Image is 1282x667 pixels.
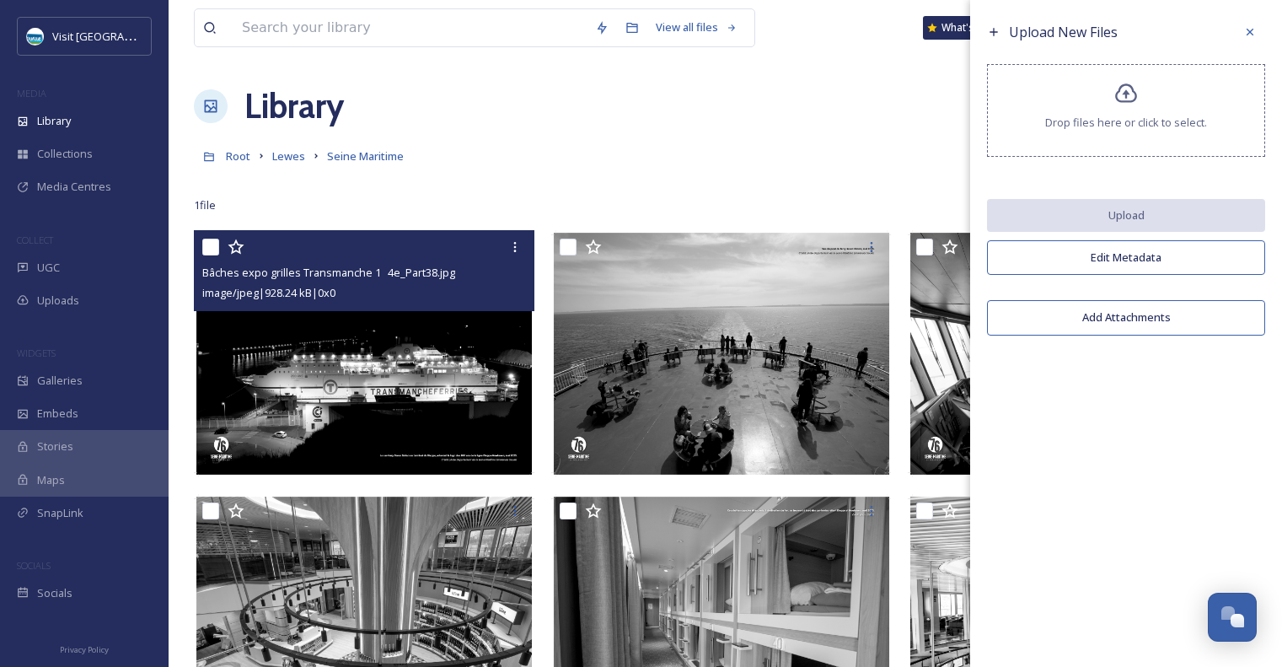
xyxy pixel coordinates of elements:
[272,146,305,166] a: Lewes
[52,28,314,44] span: Visit [GEOGRAPHIC_DATA] and [GEOGRAPHIC_DATA]
[17,234,53,246] span: COLLECT
[37,146,93,162] span: Collections
[1009,23,1118,41] span: Upload New Files
[37,472,65,488] span: Maps
[226,146,250,166] a: Root
[194,197,216,213] span: 1 file
[37,179,111,195] span: Media Centres
[987,300,1265,335] button: Add Attachments
[244,81,344,132] a: Library
[233,9,587,46] input: Search your library
[908,230,1248,477] img: Bâches expo grilles Transmanche 14e_Part36.jpg
[194,230,534,477] img: Bâches expo grilles Transmanche 14e_Part38.jpg
[923,16,1007,40] a: What's New
[987,240,1265,275] button: Edit Metadata
[37,260,60,276] span: UGC
[27,28,44,45] img: Capture.JPG
[37,585,72,601] span: Socials
[1045,115,1207,131] span: Drop files here or click to select.
[202,265,455,280] span: Bâches expo grilles Transmanche 14e_Part38.jpg
[37,293,79,309] span: Uploads
[60,638,109,659] a: Privacy Policy
[60,644,109,655] span: Privacy Policy
[202,285,335,300] span: image/jpeg | 928.24 kB | 0 x 0
[226,148,250,164] span: Root
[17,347,56,359] span: WIDGETS
[37,373,83,389] span: Galleries
[37,438,73,455] span: Stories
[551,230,892,477] img: Bâches expo grilles Transmanche 14e_Part37.jpg
[1208,593,1257,642] button: Open Chat
[17,87,46,100] span: MEDIA
[987,199,1265,232] button: Upload
[647,11,746,44] a: View all files
[327,148,404,164] span: Seine Maritime
[17,559,51,572] span: SOCIALS
[37,406,78,422] span: Embeds
[272,148,305,164] span: Lewes
[37,113,71,129] span: Library
[327,146,404,166] a: Seine Maritime
[37,505,83,521] span: SnapLink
